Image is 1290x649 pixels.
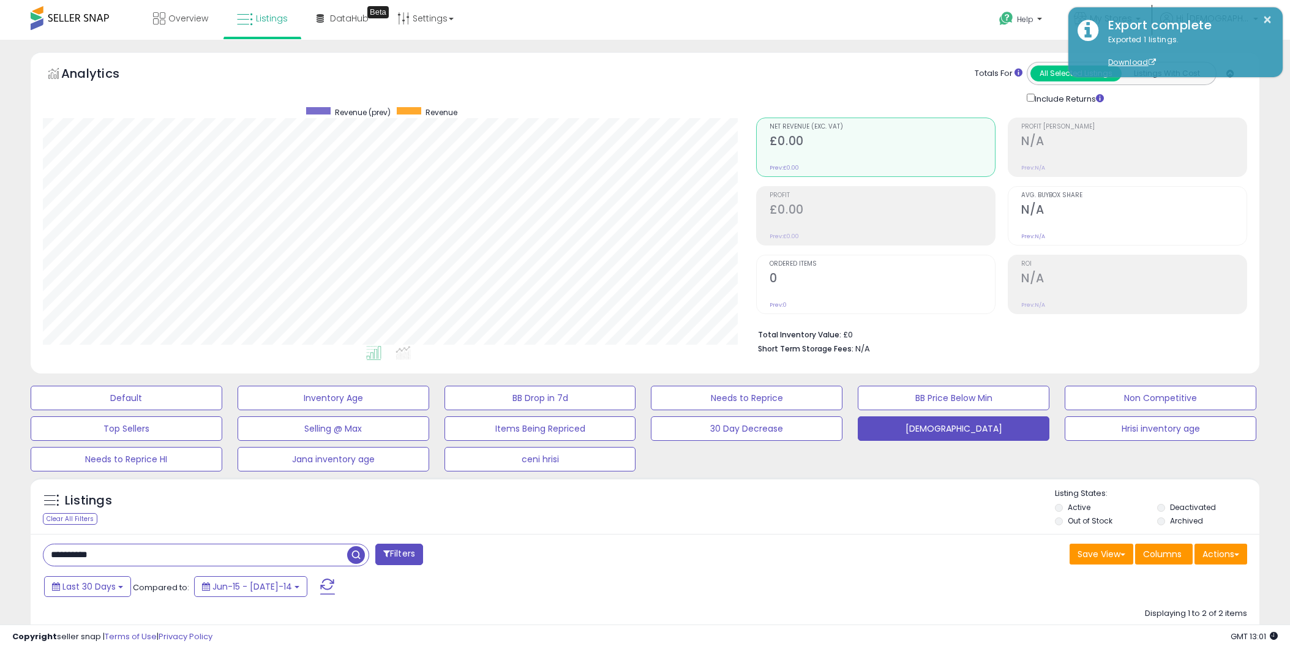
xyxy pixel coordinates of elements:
a: Terms of Use [105,631,157,642]
h5: Analytics [61,65,143,85]
span: Revenue [426,107,457,118]
div: seller snap | | [12,631,212,643]
small: Prev: £0.00 [770,233,799,240]
div: Clear All Filters [43,513,97,525]
b: Total Inventory Value: [758,329,841,340]
h2: N/A [1021,203,1247,219]
h2: £0.00 [770,134,995,151]
li: £0 [758,326,1238,341]
a: Help [989,2,1054,40]
button: ceni hrisi [444,447,636,471]
h5: Listings [65,492,112,509]
a: Privacy Policy [159,631,212,642]
span: Profit [770,192,995,199]
button: Needs to Reprice [651,386,842,410]
span: ROI [1021,261,1247,268]
div: Totals For [975,68,1022,80]
button: Columns [1135,544,1193,565]
label: Archived [1170,516,1203,526]
span: N/A [855,343,870,355]
label: Deactivated [1170,502,1216,512]
span: Columns [1143,548,1182,560]
button: All Selected Listings [1030,66,1122,81]
small: Prev: N/A [1021,233,1045,240]
span: Avg. Buybox Share [1021,192,1247,199]
button: Top Sellers [31,416,222,441]
h2: £0.00 [770,203,995,219]
span: Jun-15 - [DATE]-14 [212,580,292,593]
button: Last 30 Days [44,576,131,597]
h2: 0 [770,271,995,288]
button: [DEMOGRAPHIC_DATA] [858,416,1049,441]
button: × [1262,12,1272,28]
button: Items Being Repriced [444,416,636,441]
span: Ordered Items [770,261,995,268]
button: Save View [1070,544,1133,565]
a: Download [1108,57,1156,67]
label: Out of Stock [1068,516,1112,526]
span: Net Revenue (Exc. VAT) [770,124,995,130]
small: Prev: 0 [770,301,787,309]
small: Prev: N/A [1021,164,1045,171]
button: Inventory Age [238,386,429,410]
p: Listing States: [1055,488,1259,500]
span: 2025-08-14 13:01 GMT [1231,631,1278,642]
h2: N/A [1021,134,1247,151]
button: 30 Day Decrease [651,416,842,441]
button: Non Competitive [1065,386,1256,410]
button: Actions [1194,544,1247,565]
span: Listings [256,12,288,24]
div: Export complete [1099,17,1273,34]
strong: Copyright [12,631,57,642]
button: Default [31,386,222,410]
label: Active [1068,502,1090,512]
div: Tooltip anchor [367,6,389,18]
b: Short Term Storage Fees: [758,343,853,354]
span: Overview [168,12,208,24]
div: Exported 1 listings. [1099,34,1273,69]
span: Last 30 Days [62,580,116,593]
small: Prev: N/A [1021,301,1045,309]
button: Hrisi inventory age [1065,416,1256,441]
button: Jana inventory age [238,447,429,471]
div: Displaying 1 to 2 of 2 items [1145,608,1247,620]
button: BB Price Below Min [858,386,1049,410]
i: Get Help [999,11,1014,26]
div: Include Returns [1018,91,1119,105]
span: Profit [PERSON_NAME] [1021,124,1247,130]
button: Jun-15 - [DATE]-14 [194,576,307,597]
span: Help [1017,14,1033,24]
span: DataHub [330,12,369,24]
span: Revenue (prev) [335,107,391,118]
h2: N/A [1021,271,1247,288]
button: Needs to Reprice HI [31,447,222,471]
button: Selling @ Max [238,416,429,441]
button: Filters [375,544,423,565]
small: Prev: £0.00 [770,164,799,171]
button: BB Drop in 7d [444,386,636,410]
span: Compared to: [133,582,189,593]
